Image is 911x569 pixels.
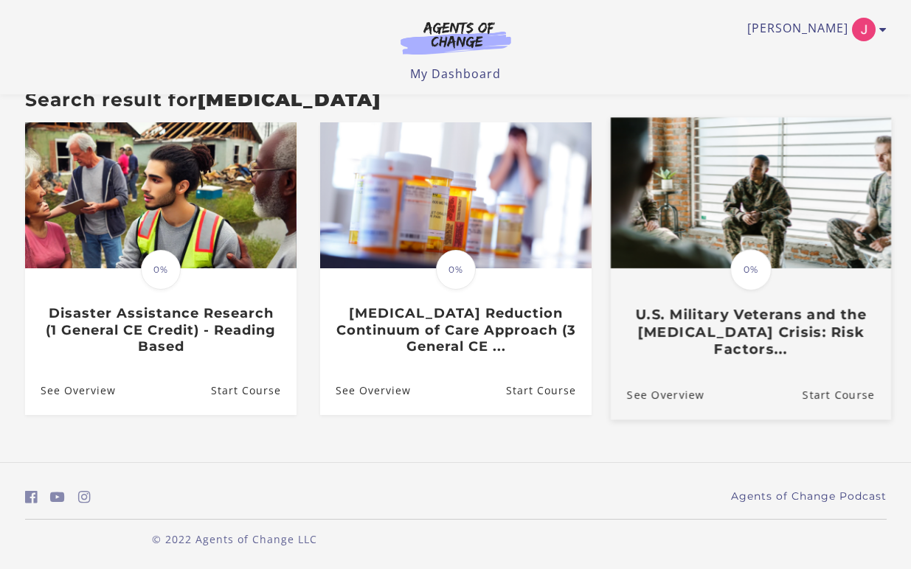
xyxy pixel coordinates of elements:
[436,250,476,290] span: 0%
[320,367,411,415] a: Opioid-Overdose Reduction Continuum of Care Approach (3 General CE ...: See Overview
[25,490,38,504] i: https://www.facebook.com/groups/aswbtestprep (Open in a new window)
[610,370,704,419] a: U.S. Military Veterans and the Opioid Overdose Crisis: Risk Factors...: See Overview
[802,370,890,419] a: U.S. Military Veterans and the Opioid Overdose Crisis: Risk Factors...: Resume Course
[336,305,575,355] h3: [MEDICAL_DATA] Reduction Continuum of Care Approach (3 General CE ...
[25,367,116,415] a: Disaster Assistance Research (1 General CE Credit) - Reading Based: See Overview
[210,367,296,415] a: Disaster Assistance Research (1 General CE Credit) - Reading Based: Resume Course
[25,88,887,111] h3: Search result for
[78,490,91,504] i: https://www.instagram.com/agentsofchangeprep/ (Open in a new window)
[410,66,501,82] a: My Dashboard
[385,21,527,55] img: Agents of Change Logo
[25,531,444,547] p: © 2022 Agents of Change LLC
[141,250,181,290] span: 0%
[25,486,38,508] a: https://www.facebook.com/groups/aswbtestprep (Open in a new window)
[198,88,381,111] strong: [MEDICAL_DATA]
[78,486,91,508] a: https://www.instagram.com/agentsofchangeprep/ (Open in a new window)
[50,486,65,508] a: https://www.youtube.com/c/AgentsofChangeTestPrepbyMeaganMitchell (Open in a new window)
[41,305,280,355] h3: Disaster Assistance Research (1 General CE Credit) - Reading Based
[731,489,887,504] a: Agents of Change Podcast
[50,490,65,504] i: https://www.youtube.com/c/AgentsofChangeTestPrepbyMeaganMitchell (Open in a new window)
[747,18,879,41] a: Toggle menu
[505,367,591,415] a: Opioid-Overdose Reduction Continuum of Care Approach (3 General CE ...: Resume Course
[730,249,772,290] span: 0%
[626,307,874,358] h3: U.S. Military Veterans and the [MEDICAL_DATA] Crisis: Risk Factors...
